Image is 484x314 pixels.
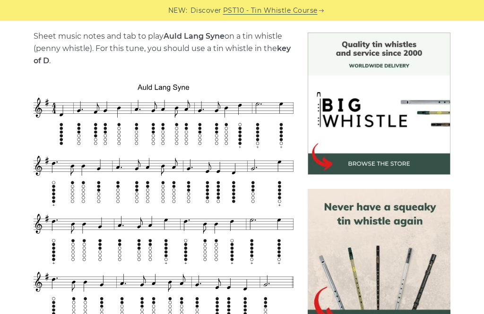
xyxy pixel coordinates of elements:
[164,32,225,41] strong: Auld Lang Syne
[34,30,294,67] p: Sheet music notes and tab to play on a tin whistle (penny whistle). For this tune, you should use...
[308,33,450,175] img: BigWhistle Tin Whistle Store
[190,5,222,16] span: Discover
[168,5,188,16] span: NEW:
[223,5,318,16] a: PST10 - Tin Whistle Course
